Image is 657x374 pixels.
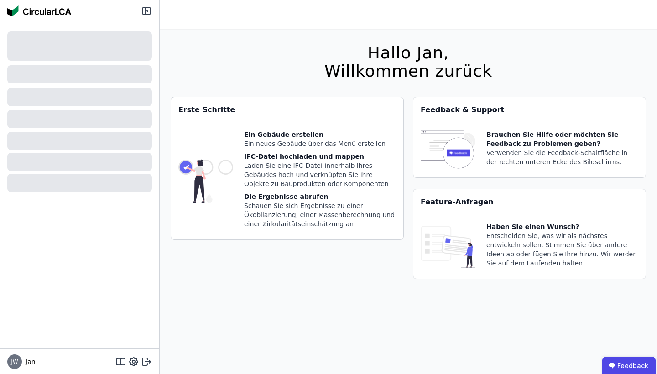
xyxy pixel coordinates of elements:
div: Erste Schritte [171,97,403,123]
img: getting_started_tile-DrF_GRSv.svg [178,130,233,232]
img: feature_request_tile-UiXE1qGU.svg [421,222,475,271]
div: Willkommen zurück [324,62,492,80]
img: Concular [7,5,71,16]
div: Ein Gebäude erstellen [244,130,396,139]
span: Jan [22,357,36,366]
div: Laden Sie eine IFC-Datei innerhalb Ihres Gebäudes hoch und verknüpfen Sie ihre Objekte zu Bauprod... [244,161,396,188]
div: Feedback & Support [413,97,646,123]
div: Feature-Anfragen [413,189,646,215]
div: Entscheiden Sie, was wir als nächstes entwickeln sollen. Stimmen Sie über andere Ideen ab oder fü... [486,231,638,268]
div: Schauen Sie sich Ergebnisse zu einer Ökobilanzierung, einer Massenberechnung und einer Zirkularit... [244,201,396,229]
div: Brauchen Sie Hilfe oder möchten Sie Feedback zu Problemen geben? [486,130,638,148]
div: Hallo Jan, [324,44,492,62]
div: IFC-Datei hochladen und mappen [244,152,396,161]
div: Haben Sie einen Wunsch? [486,222,638,231]
span: JW [11,359,18,364]
div: Ein neues Gebäude über das Menü erstellen [244,139,396,148]
div: Verwenden Sie die Feedback-Schaltfläche in der rechten unteren Ecke des Bildschirms. [486,148,638,166]
div: Die Ergebnisse abrufen [244,192,396,201]
img: feedback-icon-HCTs5lye.svg [421,130,475,170]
